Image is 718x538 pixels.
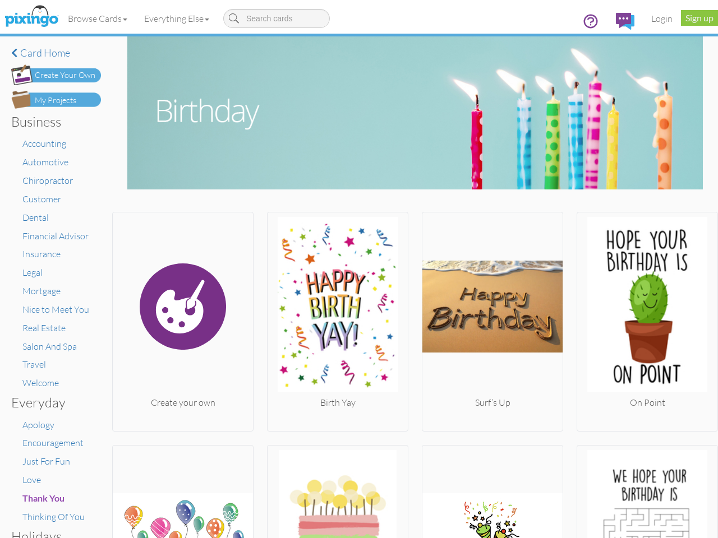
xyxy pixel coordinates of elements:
div: Create Your Own [35,69,95,81]
div: On Point [577,396,717,409]
a: Just For Fun [22,456,70,467]
a: Browse Cards [59,4,136,33]
img: comments.svg [616,13,634,30]
a: Login [643,4,681,33]
a: Nice to Meet You [22,304,89,315]
a: Everything Else [136,4,218,33]
div: Create your own [113,396,253,409]
a: Sign up [681,10,718,26]
div: My Projects [35,95,76,106]
a: Dental [22,212,49,223]
a: Real Estate [22,322,66,333]
a: Legal [22,267,43,278]
img: create.svg [113,217,253,396]
h3: Everyday [11,395,93,410]
a: Mortgage [22,285,61,296]
a: Financial Advisor [22,230,89,242]
a: Thinking Of You [22,511,85,522]
a: Encouragement [22,437,84,448]
a: Apology [22,419,54,430]
div: Birth Yay [268,396,408,409]
a: Thank You [22,493,65,504]
img: 20250124-203932-47b3b49a8da9-250.png [422,217,563,396]
a: Accounting [22,138,66,149]
a: Salon And Spa [22,341,77,352]
a: Card home [11,48,101,59]
a: Insurance [22,248,61,259]
img: create-own-button.png [11,64,101,85]
a: Travel [22,359,46,370]
div: Surf’s Up [422,396,563,409]
a: Automotive [22,156,68,168]
img: birthday.jpg [127,36,703,189]
a: Welcome [22,377,59,388]
img: pixingo logo [2,3,61,31]
input: Search cards [223,9,330,28]
img: my-projects-button.png [11,91,101,109]
img: 20250828-184730-f95567fc9a5c-250.jpg [577,217,717,396]
h3: Business [11,114,93,129]
a: Customer [22,193,61,205]
a: Chiropractor [22,175,73,186]
img: 20250828-163716-8d2042864239-250.jpg [268,217,408,396]
a: Love [22,474,41,485]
